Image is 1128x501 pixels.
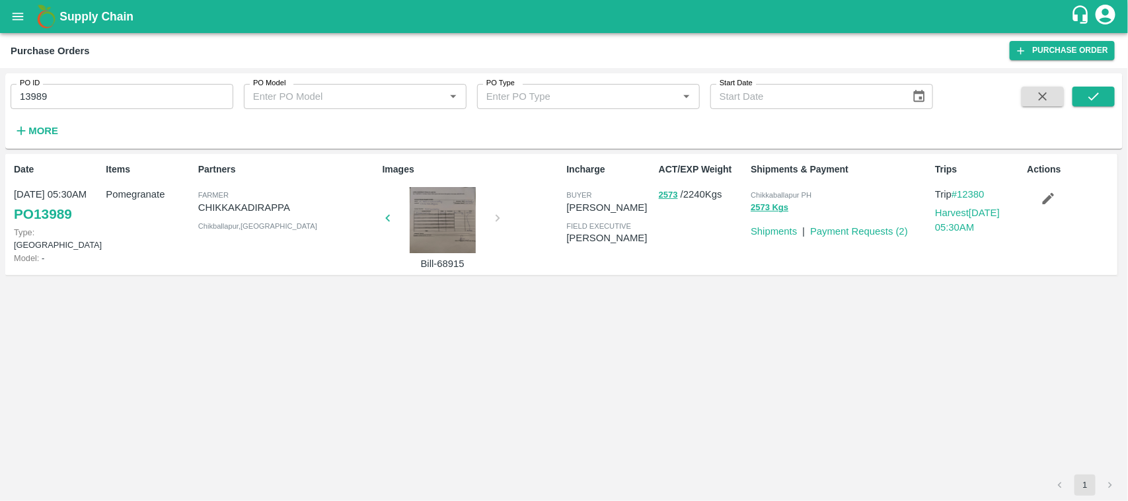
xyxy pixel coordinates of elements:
button: Choose date [907,84,932,109]
span: field executive [566,222,631,230]
input: Start Date [710,84,901,109]
div: Purchase Orders [11,42,90,59]
input: Enter PO ID [11,84,233,109]
a: #12380 [952,189,985,200]
p: [GEOGRAPHIC_DATA] [14,226,100,251]
p: Partners [198,163,377,176]
div: customer-support [1071,5,1094,28]
b: Supply Chain [59,10,133,23]
span: Model: [14,253,39,263]
p: [PERSON_NAME] [566,231,653,245]
p: - [14,252,100,264]
p: Pomegranate [106,187,192,202]
label: PO Model [253,78,286,89]
p: Actions [1028,163,1114,176]
span: Farmer [198,191,229,199]
span: Chikkaballapur PH [751,191,811,199]
button: More [11,120,61,142]
button: page 1 [1074,475,1096,496]
button: Open [445,88,462,105]
strong: More [28,126,58,136]
button: 2573 Kgs [751,200,788,215]
p: Items [106,163,192,176]
a: Harvest[DATE] 05:30AM [935,208,1000,233]
p: Trips [935,163,1022,176]
p: [PERSON_NAME] [566,200,653,215]
p: Images [383,163,562,176]
p: Trip [935,187,1022,202]
p: Date [14,163,100,176]
div: | [797,219,805,239]
p: [DATE] 05:30AM [14,187,100,202]
button: Open [678,88,695,105]
p: Shipments & Payment [751,163,930,176]
p: CHIKKAKADIRAPPA [198,200,377,215]
a: Shipments [751,226,797,237]
nav: pagination navigation [1047,475,1123,496]
p: Incharge [566,163,653,176]
a: PO13989 [14,202,72,226]
p: / 2240 Kgs [659,187,745,202]
span: buyer [566,191,591,199]
button: 2573 [659,188,678,203]
span: Type: [14,227,34,237]
a: Purchase Order [1010,41,1115,60]
input: Enter PO Model [248,88,424,105]
a: Payment Requests (2) [810,226,908,237]
div: account of current user [1094,3,1117,30]
label: Start Date [720,78,753,89]
label: PO ID [20,78,40,89]
button: open drawer [3,1,33,32]
img: logo [33,3,59,30]
span: Chikballapur , [GEOGRAPHIC_DATA] [198,222,317,230]
input: Enter PO Type [481,88,657,105]
p: Bill-68915 [393,256,492,271]
p: ACT/EXP Weight [659,163,745,176]
label: PO Type [486,78,515,89]
a: Supply Chain [59,7,1071,26]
